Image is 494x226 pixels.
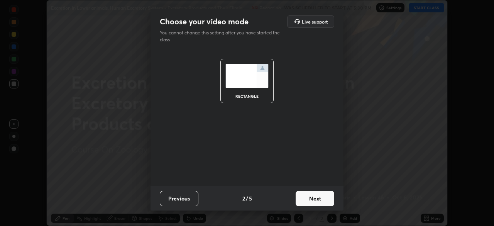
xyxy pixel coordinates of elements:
[302,19,328,24] h5: Live support
[249,194,252,202] h4: 5
[225,64,269,88] img: normalScreenIcon.ae25ed63.svg
[160,29,285,43] p: You cannot change this setting after you have started the class
[242,194,245,202] h4: 2
[160,191,198,206] button: Previous
[232,94,262,98] div: rectangle
[296,191,334,206] button: Next
[160,17,249,27] h2: Choose your video mode
[246,194,248,202] h4: /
